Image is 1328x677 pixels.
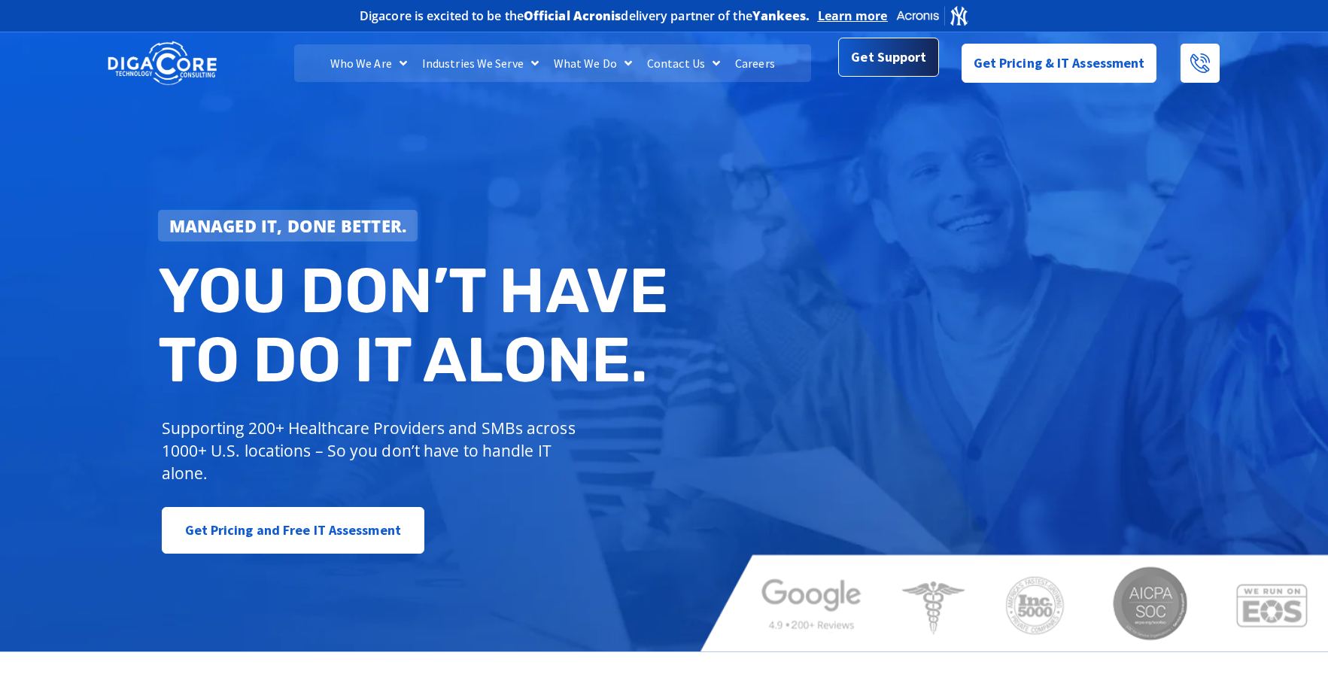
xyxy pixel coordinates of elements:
[974,48,1145,78] span: Get Pricing & IT Assessment
[415,44,546,82] a: Industries We Serve
[360,10,810,22] h2: Digacore is excited to be the delivery partner of the
[323,44,415,82] a: Who We Are
[524,8,621,24] b: Official Acronis
[162,507,424,554] a: Get Pricing and Free IT Assessment
[162,417,582,484] p: Supporting 200+ Healthcare Providers and SMBs across 1000+ U.S. locations – So you don’t have to ...
[294,44,810,82] nav: Menu
[895,5,969,26] img: Acronis
[158,210,418,241] a: Managed IT, done better.
[169,214,407,237] strong: Managed IT, done better.
[640,44,728,82] a: Contact Us
[838,38,938,77] a: Get Support
[728,44,783,82] a: Careers
[108,40,217,87] img: DigaCore Technology Consulting
[752,8,810,24] b: Yankees.
[158,257,676,394] h2: You don’t have to do IT alone.
[185,515,401,545] span: Get Pricing and Free IT Assessment
[546,44,640,82] a: What We Do
[851,42,926,72] span: Get Support
[818,8,888,23] a: Learn more
[962,44,1157,83] a: Get Pricing & IT Assessment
